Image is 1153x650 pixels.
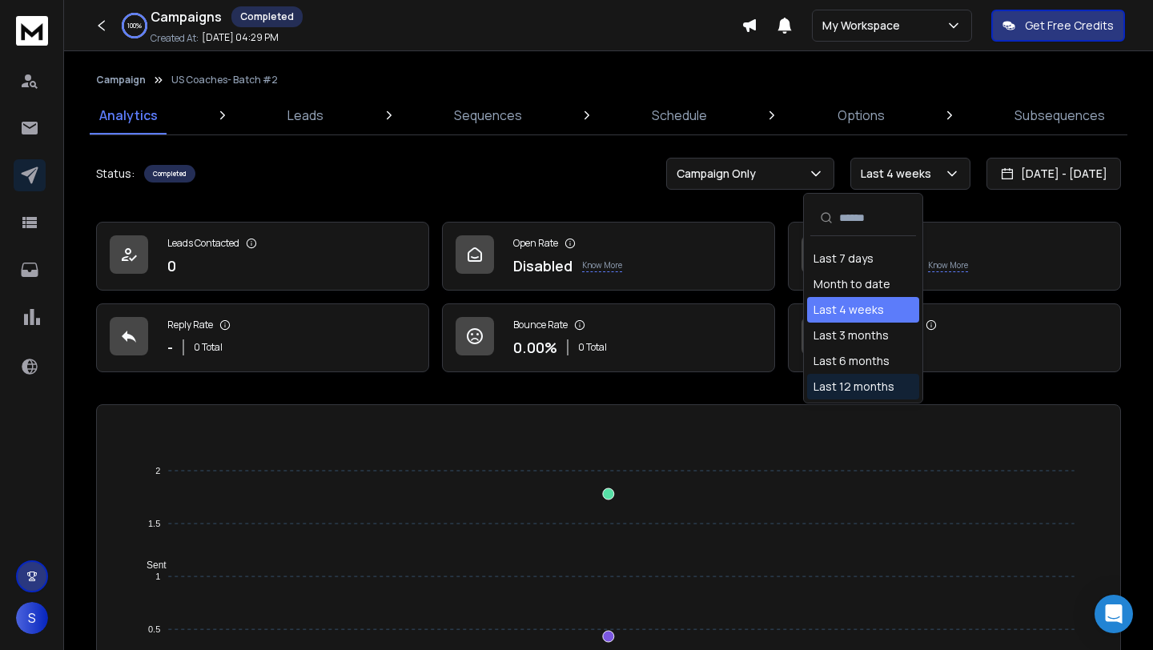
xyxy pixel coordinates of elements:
[513,319,568,331] p: Bounce Rate
[991,10,1125,42] button: Get Free Credits
[513,255,572,277] p: Disabled
[287,106,323,125] p: Leads
[814,302,884,318] div: Last 4 weeks
[167,237,239,250] p: Leads Contacted
[16,602,48,634] button: S
[96,222,429,291] a: Leads Contacted0
[814,276,890,292] div: Month to date
[1005,96,1115,134] a: Subsequences
[822,18,906,34] p: My Workspace
[1095,595,1133,633] div: Open Intercom Messenger
[155,572,160,581] tspan: 1
[454,106,522,125] p: Sequences
[155,466,160,475] tspan: 2
[96,166,135,182] p: Status:
[788,222,1121,291] a: Click RateDisabledKnow More
[148,519,160,528] tspan: 1.5
[167,336,173,359] p: -
[151,7,222,26] h1: Campaigns
[814,251,874,267] div: Last 7 days
[96,303,429,372] a: Reply Rate-0 Total
[96,74,146,86] button: Campaign
[652,106,707,125] p: Schedule
[677,166,762,182] p: Campaign Only
[144,165,195,183] div: Completed
[513,237,558,250] p: Open Rate
[828,96,894,134] a: Options
[814,379,894,395] div: Last 12 months
[986,158,1121,190] button: [DATE] - [DATE]
[642,96,717,134] a: Schedule
[513,336,557,359] p: 0.00 %
[151,32,199,45] p: Created At:
[99,106,158,125] p: Analytics
[814,327,889,343] div: Last 3 months
[90,96,167,134] a: Analytics
[788,303,1121,372] a: Opportunities0$0
[127,21,142,30] p: 100 %
[1025,18,1114,34] p: Get Free Credits
[442,222,775,291] a: Open RateDisabledKnow More
[838,106,885,125] p: Options
[861,166,938,182] p: Last 4 weeks
[171,74,278,86] p: US Coaches- Batch #2
[194,341,223,354] p: 0 Total
[578,341,607,354] p: 0 Total
[278,96,333,134] a: Leads
[148,624,160,634] tspan: 0.5
[582,259,622,272] p: Know More
[16,16,48,46] img: logo
[167,319,213,331] p: Reply Rate
[814,353,890,369] div: Last 6 months
[444,96,532,134] a: Sequences
[231,6,303,27] div: Completed
[167,255,176,277] p: 0
[1014,106,1105,125] p: Subsequences
[202,31,279,44] p: [DATE] 04:29 PM
[442,303,775,372] a: Bounce Rate0.00%0 Total
[135,560,167,571] span: Sent
[928,259,968,272] p: Know More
